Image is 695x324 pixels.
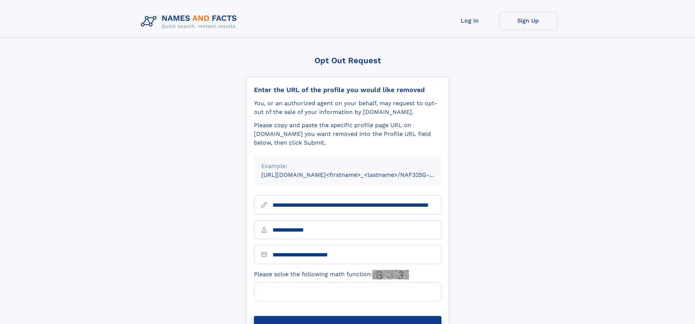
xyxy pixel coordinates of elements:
div: Please copy and paste the specific profile page URL on [DOMAIN_NAME] you want removed into the Pr... [254,121,441,147]
div: You, or an authorized agent on your behalf, may request to opt-out of the sale of your informatio... [254,99,441,117]
a: Log In [441,12,499,30]
label: Please solve the following math function: [254,270,409,279]
div: Enter the URL of the profile you would like removed [254,86,441,94]
a: Sign Up [499,12,557,30]
div: Opt Out Request [246,56,449,65]
img: Logo Names and Facts [138,12,243,31]
small: [URL][DOMAIN_NAME]<firstname>_<lastname>/NAF325G-xxxxxxxx [261,171,455,178]
div: Example: [261,162,434,171]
